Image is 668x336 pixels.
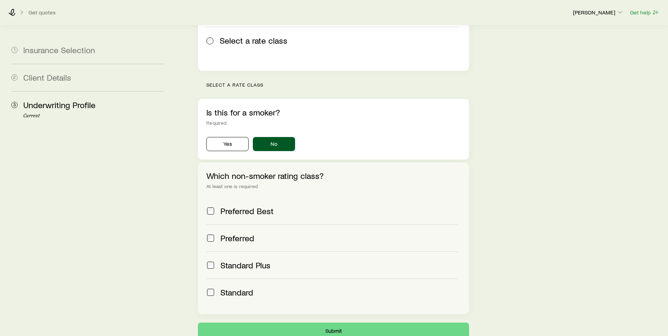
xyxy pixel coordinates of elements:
p: Is this for a smoker? [206,107,461,117]
span: 1 [11,47,18,53]
input: Select a rate class [206,37,213,44]
input: Standard Plus [207,262,214,269]
span: Preferred [220,233,254,243]
span: Insurance Selection [23,45,95,55]
span: Underwriting Profile [23,100,95,110]
span: 2 [11,74,18,81]
span: Client Details [23,72,71,82]
button: Yes [206,137,249,151]
p: Current [23,113,164,119]
span: Standard [220,287,253,297]
div: At least one is required [206,183,461,189]
span: Select a rate class [220,36,287,45]
button: No [253,137,295,151]
button: Get help [630,8,660,17]
button: [PERSON_NAME] [573,8,624,17]
button: Get quotes [28,9,56,16]
div: Required [206,120,461,126]
input: Standard [207,289,214,296]
span: 3 [11,102,18,108]
span: Standard Plus [220,260,270,270]
input: Preferred Best [207,207,214,214]
p: Which non-smoker rating class? [206,171,461,181]
p: Select a rate class [206,82,469,88]
p: [PERSON_NAME] [573,9,624,16]
input: Preferred [207,235,214,242]
span: Preferred Best [220,206,274,216]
